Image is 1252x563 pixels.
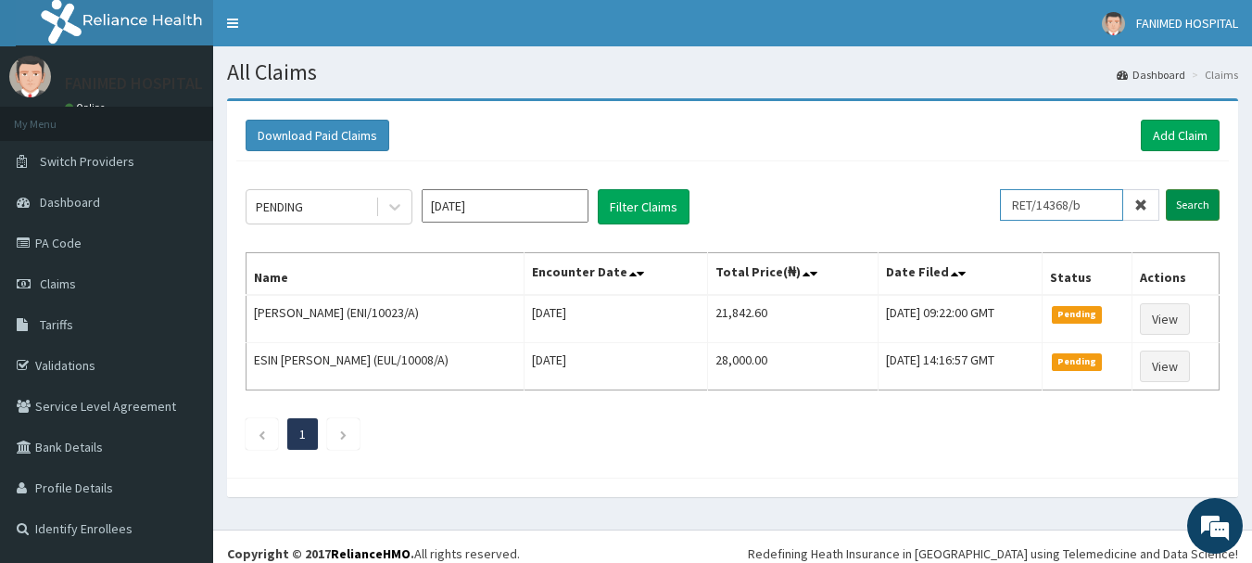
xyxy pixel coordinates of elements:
[878,295,1042,343] td: [DATE] 09:22:00 GMT
[1140,351,1190,382] a: View
[40,153,134,170] span: Switch Providers
[1117,67,1185,83] a: Dashboard
[339,426,348,442] a: Next page
[65,75,203,92] p: FANIMED HOSPITAL
[1132,253,1220,296] th: Actions
[878,343,1042,390] td: [DATE] 14:16:57 GMT
[9,56,51,97] img: User Image
[524,343,707,390] td: [DATE]
[227,60,1238,84] h1: All Claims
[247,253,525,296] th: Name
[524,295,707,343] td: [DATE]
[878,253,1042,296] th: Date Filed
[708,253,879,296] th: Total Price(₦)
[227,545,414,562] strong: Copyright © 2017 .
[1141,120,1220,151] a: Add Claim
[258,426,266,442] a: Previous page
[1052,306,1103,323] span: Pending
[246,120,389,151] button: Download Paid Claims
[299,426,306,442] a: Page 1 is your current page
[422,189,588,223] input: Select Month and Year
[1187,67,1238,83] li: Claims
[598,189,689,224] button: Filter Claims
[1052,353,1103,370] span: Pending
[65,101,109,114] a: Online
[256,198,303,216] div: PENDING
[40,275,76,292] span: Claims
[748,544,1238,563] div: Redefining Heath Insurance in [GEOGRAPHIC_DATA] using Telemedicine and Data Science!
[1140,303,1190,335] a: View
[40,316,73,333] span: Tariffs
[1166,189,1220,221] input: Search
[247,295,525,343] td: [PERSON_NAME] (ENI/10023/A)
[331,545,411,562] a: RelianceHMO
[1042,253,1132,296] th: Status
[1136,15,1238,32] span: FANIMED HOSPITAL
[1102,12,1125,35] img: User Image
[40,194,100,211] span: Dashboard
[708,295,879,343] td: 21,842.60
[1000,189,1123,221] input: Search by HMO ID
[708,343,879,390] td: 28,000.00
[524,253,707,296] th: Encounter Date
[247,343,525,390] td: ESIN [PERSON_NAME] (EUL/10008/A)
